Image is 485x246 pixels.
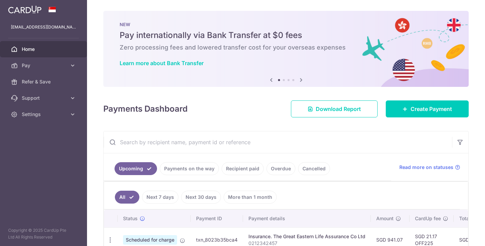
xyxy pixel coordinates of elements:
p: [EMAIL_ADDRESS][DOMAIN_NAME] [11,24,76,31]
span: Scheduled for charge [123,235,177,245]
span: Pay [22,62,67,69]
input: Search by recipient name, payment id or reference [104,131,452,153]
a: Overdue [266,162,295,175]
a: Next 7 days [142,191,178,204]
span: Home [22,46,67,53]
span: Settings [22,111,67,118]
a: Payments on the way [160,162,219,175]
a: Read more on statuses [399,164,460,171]
a: Recipient paid [222,162,264,175]
span: Create Payment [411,105,452,113]
span: Total amt. [459,215,482,222]
h5: Pay internationally via Bank Transfer at $0 fees [120,30,452,41]
th: Payment details [243,210,371,227]
a: All [115,191,139,204]
a: More than 1 month [224,191,277,204]
iframe: Opens a widget where you can find more information [441,226,478,243]
img: CardUp [8,5,41,14]
th: Payment ID [191,210,243,227]
img: Bank transfer banner [103,11,469,87]
p: NEW [120,22,452,27]
div: Insurance. The Great Eastern Life Assurance Co Ltd [248,233,365,240]
h4: Payments Dashboard [103,103,188,115]
a: Learn more about Bank Transfer [120,60,204,67]
span: Amount [376,215,394,222]
a: Cancelled [298,162,330,175]
span: Support [22,95,67,101]
h6: Zero processing fees and lowered transfer cost for your overseas expenses [120,43,452,52]
span: Status [123,215,138,222]
a: Upcoming [115,162,157,175]
span: Download Report [316,105,361,113]
a: Create Payment [386,100,469,117]
a: Next 30 days [181,191,221,204]
a: Download Report [291,100,378,117]
span: Read more on statuses [399,164,453,171]
span: Refer & Save [22,78,67,85]
span: CardUp fee [415,215,441,222]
